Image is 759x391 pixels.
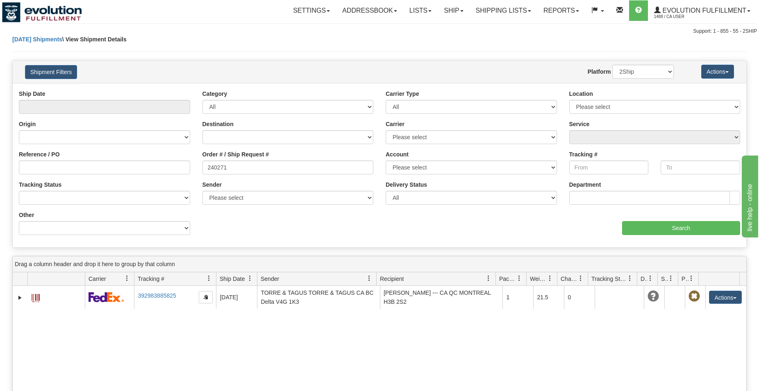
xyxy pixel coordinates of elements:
[588,68,611,76] label: Platform
[564,286,595,309] td: 0
[569,181,601,189] label: Department
[6,5,76,15] div: live help - online
[569,90,593,98] label: Location
[386,150,409,158] label: Account
[220,275,245,283] span: Ship Date
[569,120,590,128] label: Service
[257,286,380,309] td: TORRE & TAGUS TORRE & TAGUS CA BC Delta V4G 1K3
[709,291,742,304] button: Actions
[648,0,757,21] a: Evolution Fulfillment 1488 / CA User
[89,275,106,283] span: Carrier
[243,271,257,285] a: Ship Date filter column settings
[202,271,216,285] a: Tracking # filter column settings
[16,294,24,302] a: Expand
[138,275,164,283] span: Tracking #
[380,275,404,283] span: Recipient
[89,292,124,302] img: 2 - FedEx Express®
[664,271,678,285] a: Shipment Issues filter column settings
[403,0,438,21] a: Lists
[138,292,176,299] a: 392983885825
[202,181,222,189] label: Sender
[502,286,533,309] td: 1
[19,150,60,158] label: Reference / PO
[19,120,36,128] label: Origin
[32,290,40,303] a: Label
[512,271,526,285] a: Packages filter column settings
[701,65,734,79] button: Actions
[654,13,716,21] span: 1488 / CA User
[202,120,234,128] label: Destination
[623,271,637,285] a: Tracking Status filter column settings
[622,221,740,235] input: Search
[362,271,376,285] a: Sender filter column settings
[386,181,427,189] label: Delivery Status
[202,150,269,158] label: Order # / Ship Request #
[530,275,547,283] span: Weight
[499,275,516,283] span: Packages
[62,36,127,43] span: \ View Shipment Details
[19,181,61,189] label: Tracking Status
[19,90,45,98] label: Ship Date
[482,271,495,285] a: Recipient filter column settings
[12,36,62,43] a: [DATE] Shipments
[569,160,649,174] input: From
[120,271,134,285] a: Carrier filter column settings
[543,271,557,285] a: Weight filter column settings
[740,154,758,237] iframe: chat widget
[199,291,213,303] button: Copy to clipboard
[561,275,578,283] span: Charge
[574,271,588,285] a: Charge filter column settings
[591,275,627,283] span: Tracking Status
[13,256,746,272] div: grid grouping header
[386,90,419,98] label: Carrier Type
[470,0,537,21] a: Shipping lists
[438,0,469,21] a: Ship
[336,0,403,21] a: Addressbook
[216,286,257,309] td: [DATE]
[533,286,564,309] td: 21.5
[287,0,336,21] a: Settings
[641,275,648,283] span: Delivery Status
[689,291,700,302] span: Pickup Not Assigned
[648,291,659,302] span: Unknown
[380,286,503,309] td: [PERSON_NAME] --- CA QC MONTREAL H3B 2S2
[537,0,585,21] a: Reports
[661,7,746,14] span: Evolution Fulfillment
[202,90,227,98] label: Category
[19,211,34,219] label: Other
[25,65,77,79] button: Shipment Filters
[2,28,757,35] div: Support: 1 - 855 - 55 - 2SHIP
[682,275,689,283] span: Pickup Status
[261,275,279,283] span: Sender
[684,271,698,285] a: Pickup Status filter column settings
[2,2,82,23] img: logo1488.jpg
[661,275,668,283] span: Shipment Issues
[386,120,404,128] label: Carrier
[643,271,657,285] a: Delivery Status filter column settings
[569,150,598,158] label: Tracking #
[661,160,740,174] input: To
